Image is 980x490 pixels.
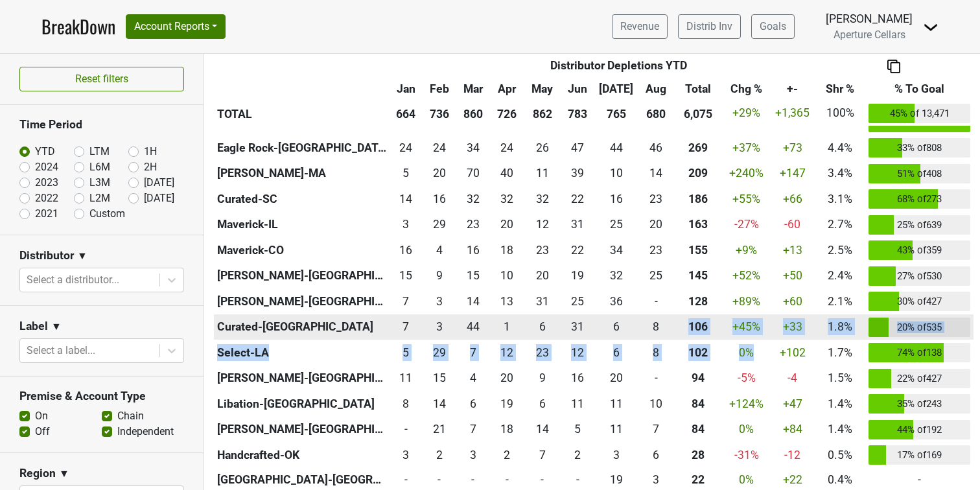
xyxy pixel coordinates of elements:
[722,135,771,161] td: +37 %
[459,191,487,207] div: 32
[565,242,592,259] div: 22
[594,288,638,314] td: 35.917
[527,165,558,181] div: 11
[527,216,558,233] div: 12
[561,77,594,100] th: Jun: activate to sort column ascending
[815,135,865,161] td: 4.4%
[19,249,74,262] h3: Distributor
[423,135,456,161] td: 23.93
[638,314,674,340] td: 7.666
[677,165,719,181] div: 209
[638,186,674,212] td: 23.249
[426,216,453,233] div: 29
[524,100,561,126] th: 862
[722,340,771,366] td: 0 %
[527,293,558,310] div: 31
[594,161,638,187] td: 10.25
[423,366,456,391] td: 14.5
[722,186,771,212] td: +55 %
[456,288,490,314] td: 14.25
[35,408,48,424] label: On
[527,191,558,207] div: 32
[524,288,561,314] td: 30.75
[390,135,423,161] td: 24.26
[774,165,811,181] div: +147
[19,67,184,91] button: Reset filters
[214,77,390,100] th: &nbsp;: activate to sort column ascending
[390,212,423,238] td: 2.5
[612,14,668,39] a: Revenue
[598,216,635,233] div: 25
[459,267,487,284] div: 15
[722,237,771,263] td: +9 %
[423,237,456,263] td: 4
[638,100,674,126] th: 680
[390,340,423,366] td: 5.083
[214,161,390,187] th: [PERSON_NAME]-MA
[89,144,110,159] label: LTM
[426,242,453,259] div: 4
[390,161,423,187] td: 5
[392,318,419,335] div: 7
[598,293,635,310] div: 36
[491,100,524,126] th: 726
[815,161,865,187] td: 3.4%
[638,340,674,366] td: 8.082
[19,320,48,333] h3: Label
[598,242,635,259] div: 34
[459,139,487,156] div: 34
[594,391,638,417] td: 10.749
[594,186,638,212] td: 15.501
[423,288,456,314] td: 3
[456,391,490,417] td: 5.833
[565,139,592,156] div: 47
[722,77,771,100] th: Chg %: activate to sort column ascending
[594,366,638,391] td: 19.5
[673,340,722,366] th: 102.082
[673,366,722,391] th: 93.500
[89,159,110,175] label: L6M
[594,135,638,161] td: 44.03
[524,263,561,289] td: 20.167
[638,77,674,100] th: Aug: activate to sort column ascending
[561,314,594,340] td: 30.999
[491,314,524,340] td: 1.251
[392,139,419,156] div: 24
[722,161,771,187] td: +240 %
[722,288,771,314] td: +89 %
[594,263,638,289] td: 31.75
[815,186,865,212] td: 3.1%
[524,314,561,340] td: 6.083
[677,344,719,361] div: 102
[144,191,174,206] label: [DATE]
[638,237,674,263] td: 23.334
[524,366,561,391] td: 9
[459,318,487,335] div: 44
[426,318,453,335] div: 3
[524,161,561,187] td: 10.74
[426,191,453,207] div: 16
[390,391,423,417] td: 8.417
[594,212,638,238] td: 24.917
[423,161,456,187] td: 19.56
[392,191,419,207] div: 14
[35,191,58,206] label: 2022
[598,369,635,386] div: 20
[815,340,865,366] td: 1.7%
[214,391,390,417] th: Libation-[GEOGRAPHIC_DATA]
[673,186,722,212] th: 186.162
[561,186,594,212] td: 21.75
[561,288,594,314] td: 24.5
[493,216,520,233] div: 20
[677,369,719,386] div: 94
[89,191,110,206] label: L2M
[527,242,558,259] div: 23
[89,175,110,191] label: L3M
[456,77,490,100] th: Mar: activate to sort column ascending
[565,267,592,284] div: 19
[642,344,671,361] div: 8
[456,135,490,161] td: 34.123
[491,366,524,391] td: 19.583
[826,10,913,27] div: [PERSON_NAME]
[390,100,423,126] th: 664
